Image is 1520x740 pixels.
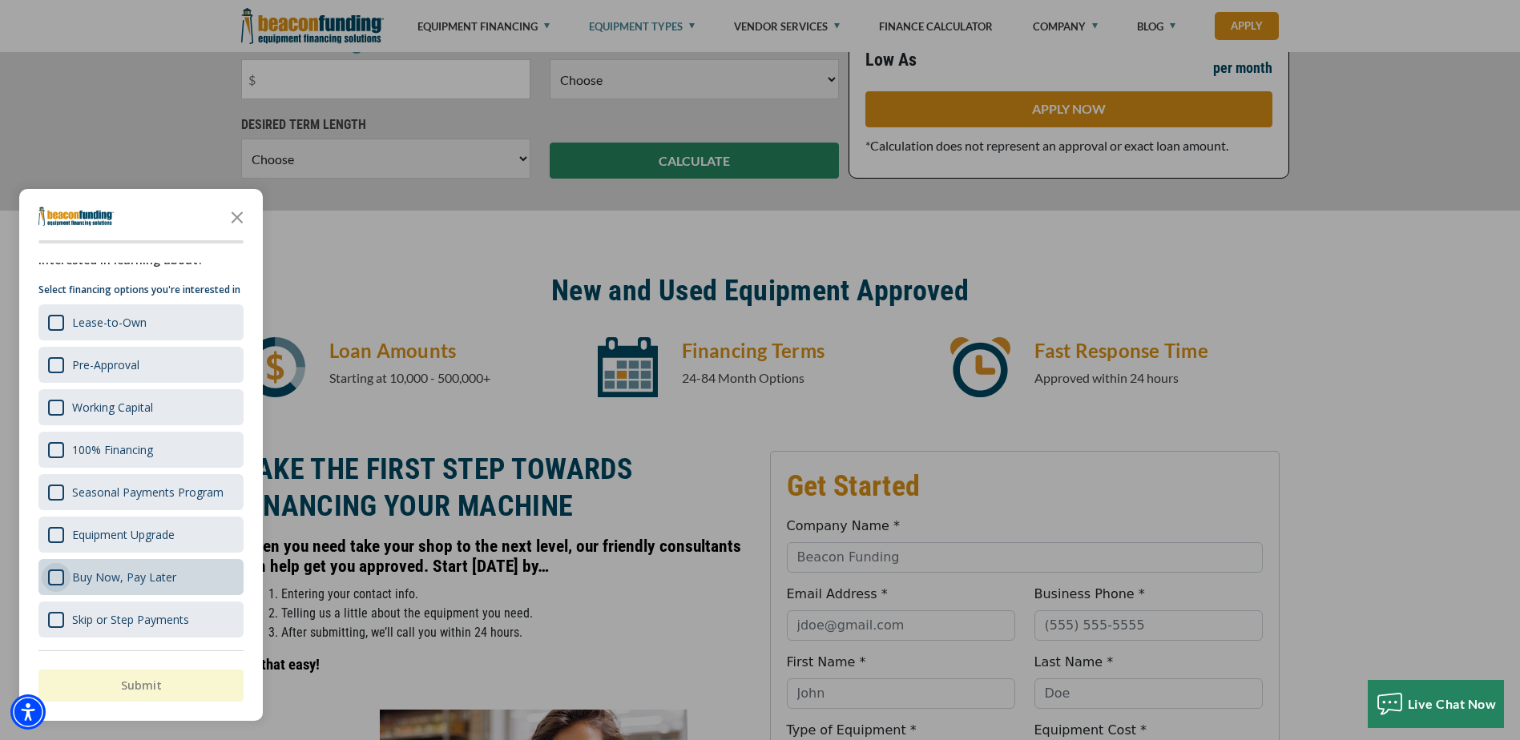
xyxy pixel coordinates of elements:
div: 100% Financing [38,432,244,468]
div: Working Capital [72,400,153,415]
span: Live Chat Now [1408,696,1497,711]
div: Equipment Upgrade [38,517,244,553]
p: Select financing options you're interested in [38,282,244,298]
div: Buy Now, Pay Later [38,559,244,595]
div: Skip or Step Payments [38,601,244,637]
div: Equipment Upgrade [72,527,175,542]
div: Accessibility Menu [10,694,46,730]
div: 100% Financing [72,442,153,457]
div: Buy Now, Pay Later [72,569,176,585]
button: Submit [38,670,244,702]
div: Working Capital [38,389,244,425]
div: Lease-to-Own [38,304,244,340]
div: Survey [19,189,263,721]
div: Seasonal Payments Program [38,474,244,510]
img: Company logo [38,207,114,226]
div: Pre-Approval [72,357,139,372]
div: Skip or Step Payments [72,612,189,627]
div: Lease-to-Own [72,315,147,330]
button: Close the survey [221,200,253,232]
div: Seasonal Payments Program [72,485,224,500]
button: Live Chat Now [1368,680,1505,728]
div: Pre-Approval [38,347,244,383]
